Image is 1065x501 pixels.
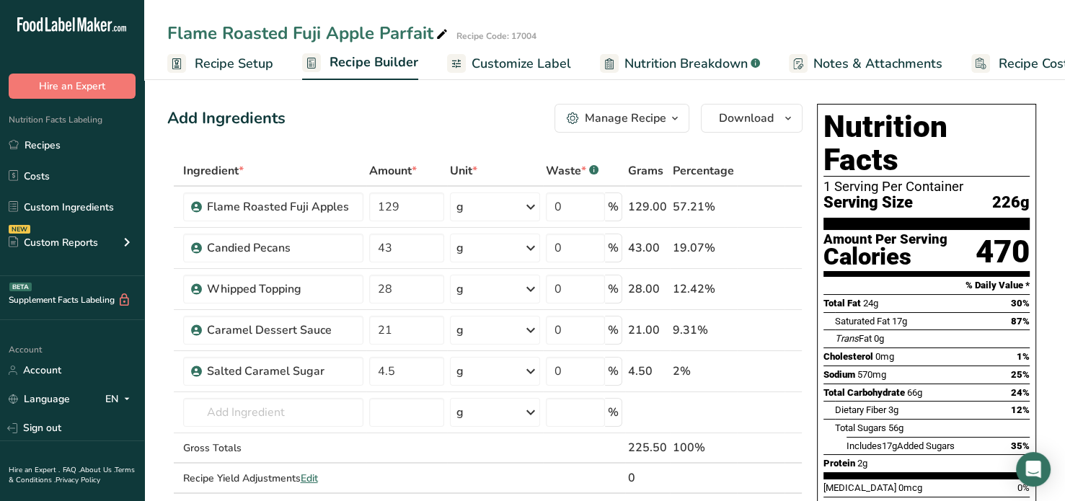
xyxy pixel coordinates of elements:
h1: Nutrition Facts [823,110,1030,177]
span: Total Carbohydrate [823,387,905,398]
span: Unit [450,162,477,179]
button: Manage Recipe [554,104,689,133]
div: Manage Recipe [585,110,666,127]
div: 21.00 [628,322,667,339]
div: NEW [9,225,30,234]
div: g [456,239,464,257]
span: Saturated Fat [835,316,890,327]
div: 470 [976,233,1030,271]
span: 66g [907,387,922,398]
div: g [456,322,464,339]
div: Custom Reports [9,235,98,250]
span: 0g [874,333,884,344]
span: Recipe Setup [195,54,273,74]
button: Hire an Expert [9,74,136,99]
div: Amount Per Serving [823,233,947,247]
span: 570mg [857,369,886,380]
span: 35% [1011,440,1030,451]
div: 225.50 [628,439,667,456]
span: Ingredient [183,162,244,179]
span: 12% [1011,404,1030,415]
div: Candied Pecans [207,239,355,257]
div: g [456,198,464,216]
div: g [456,363,464,380]
span: 24% [1011,387,1030,398]
a: About Us . [80,465,115,475]
span: 56g [888,422,903,433]
span: Recipe Builder [330,53,418,72]
a: Language [9,386,70,412]
span: Total Fat [823,298,861,309]
input: Add Ingredient [183,398,364,427]
div: g [456,280,464,298]
a: Customize Label [447,48,571,80]
div: 9.31% [673,322,734,339]
div: BETA [9,283,32,291]
div: 19.07% [673,239,734,257]
a: Nutrition Breakdown [600,48,760,80]
div: Salted Caramel Sugar [207,363,355,380]
a: Terms & Conditions . [9,465,135,485]
span: 24g [863,298,878,309]
span: 3g [888,404,898,415]
div: g [456,404,464,421]
div: Flame Roasted Fuji Apple Parfait [167,20,451,46]
span: 25% [1011,369,1030,380]
div: 100% [673,439,734,456]
span: Grams [628,162,663,179]
div: Whipped Topping [207,280,355,298]
span: Download [719,110,774,127]
div: 43.00 [628,239,667,257]
section: % Daily Value * [823,277,1030,294]
span: 0% [1017,482,1030,493]
div: Calories [823,247,947,267]
span: 0mcg [898,482,922,493]
div: Caramel Dessert Sauce [207,322,355,339]
span: Amount [369,162,417,179]
span: 2g [857,458,867,469]
div: 12.42% [673,280,734,298]
a: Privacy Policy [56,475,100,485]
div: 2% [673,363,734,380]
a: Recipe Setup [167,48,273,80]
div: Add Ingredients [167,107,286,130]
a: FAQ . [63,465,80,475]
span: Cholesterol [823,351,873,362]
span: [MEDICAL_DATA] [823,482,896,493]
div: 57.21% [673,198,734,216]
span: 0mg [875,351,894,362]
span: Edit [301,471,318,485]
span: Notes & Attachments [813,54,942,74]
span: Includes Added Sugars [847,440,955,451]
div: 1 Serving Per Container [823,179,1030,194]
div: Recipe Yield Adjustments [183,471,364,486]
span: Fat [835,333,872,344]
span: 17g [892,316,907,327]
div: Recipe Code: 17004 [456,30,536,43]
div: EN [105,391,136,408]
button: Download [701,104,803,133]
span: Serving Size [823,194,913,212]
a: Hire an Expert . [9,465,60,475]
div: 0 [628,469,667,487]
span: Dietary Fiber [835,404,886,415]
span: Percentage [673,162,734,179]
div: Waste [546,162,598,179]
span: Total Sugars [835,422,886,433]
span: Nutrition Breakdown [624,54,748,74]
span: 226g [992,194,1030,212]
i: Trans [835,333,859,344]
div: Flame Roasted Fuji Apples [207,198,355,216]
div: 129.00 [628,198,667,216]
a: Notes & Attachments [789,48,942,80]
span: 87% [1011,316,1030,327]
span: Sodium [823,369,855,380]
div: Gross Totals [183,440,364,456]
span: Customize Label [472,54,571,74]
div: 4.50 [628,363,667,380]
div: Open Intercom Messenger [1016,452,1051,487]
span: 17g [882,440,897,451]
div: 28.00 [628,280,667,298]
span: 1% [1017,351,1030,362]
span: 30% [1011,298,1030,309]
